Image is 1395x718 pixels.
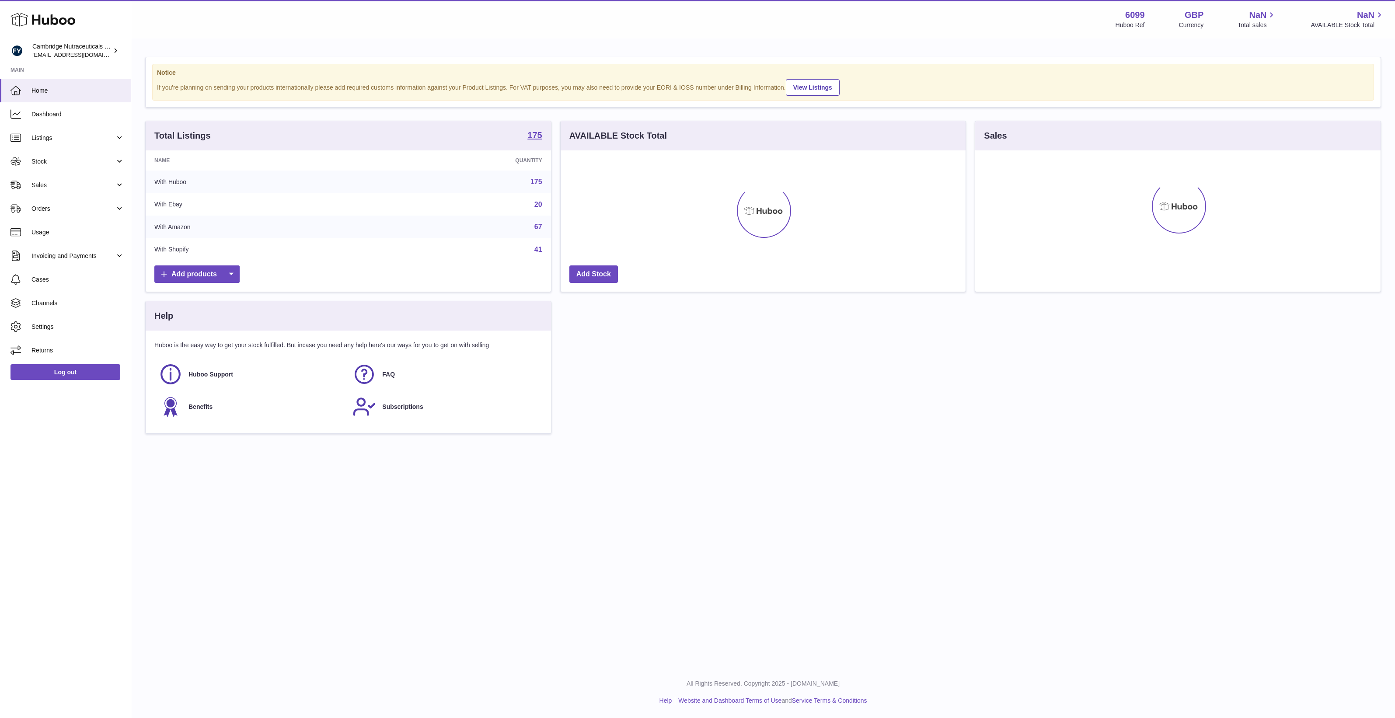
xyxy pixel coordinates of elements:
[786,79,840,96] a: View Listings
[146,238,367,261] td: With Shopify
[31,134,115,142] span: Listings
[146,171,367,193] td: With Huboo
[659,697,672,704] a: Help
[157,78,1369,96] div: If you're planning on sending your products internationally please add required customs informati...
[1238,21,1276,29] span: Total sales
[1116,21,1145,29] div: Huboo Ref
[1311,9,1385,29] a: NaN AVAILABLE Stock Total
[31,252,115,260] span: Invoicing and Payments
[138,680,1388,688] p: All Rights Reserved. Copyright 2025 - [DOMAIN_NAME]
[569,130,667,142] h3: AVAILABLE Stock Total
[1185,9,1203,21] strong: GBP
[534,201,542,208] a: 20
[32,51,129,58] span: [EMAIL_ADDRESS][DOMAIN_NAME]
[31,299,124,307] span: Channels
[530,178,542,185] a: 175
[10,44,24,57] img: internalAdmin-6099@internal.huboo.com
[159,395,344,418] a: Benefits
[792,697,867,704] a: Service Terms & Conditions
[1311,21,1385,29] span: AVAILABLE Stock Total
[31,87,124,95] span: Home
[31,346,124,355] span: Returns
[352,362,537,386] a: FAQ
[534,223,542,230] a: 67
[382,403,423,411] span: Subscriptions
[32,42,111,59] div: Cambridge Nutraceuticals Ltd
[382,370,395,379] span: FAQ
[31,205,115,213] span: Orders
[146,193,367,216] td: With Ebay
[31,323,124,331] span: Settings
[154,265,240,283] a: Add products
[159,362,344,386] a: Huboo Support
[31,157,115,166] span: Stock
[146,216,367,238] td: With Amazon
[1125,9,1145,21] strong: 6099
[527,131,542,141] a: 175
[1238,9,1276,29] a: NaN Total sales
[984,130,1007,142] h3: Sales
[569,265,618,283] a: Add Stock
[188,370,233,379] span: Huboo Support
[352,395,537,418] a: Subscriptions
[154,130,211,142] h3: Total Listings
[31,228,124,237] span: Usage
[157,69,1369,77] strong: Notice
[31,181,115,189] span: Sales
[188,403,213,411] span: Benefits
[675,697,867,705] li: and
[1357,9,1374,21] span: NaN
[1179,21,1204,29] div: Currency
[31,275,124,284] span: Cases
[678,697,781,704] a: Website and Dashboard Terms of Use
[527,131,542,139] strong: 175
[10,364,120,380] a: Log out
[367,150,551,171] th: Quantity
[534,246,542,253] a: 41
[154,310,173,322] h3: Help
[31,110,124,119] span: Dashboard
[1249,9,1266,21] span: NaN
[154,341,542,349] p: Huboo is the easy way to get your stock fulfilled. But incase you need any help here's our ways f...
[146,150,367,171] th: Name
